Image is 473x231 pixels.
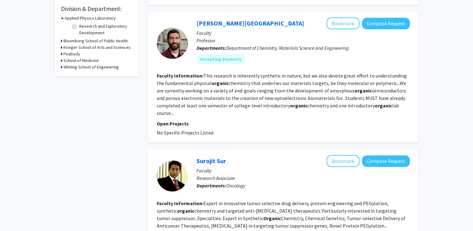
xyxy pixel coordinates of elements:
p: Open Projects [157,120,410,127]
span: No Specific Projects Listed [157,130,213,136]
mat-chip: Accepting Students [197,54,245,64]
b: Departments: [197,182,226,189]
p: Research Associate [197,174,410,182]
button: Add Surojit Sur to Bookmarks [327,155,359,167]
fg-read-more: This research is inherently synthetic in nature, but we also devote great effort to understanding... [157,73,407,116]
p: Faculty [197,29,410,37]
span: Oncology [226,182,245,189]
h3: Applied Physics Laboratory [65,15,116,21]
b: Departments: [197,45,226,51]
a: Surojit Sur [197,157,226,165]
b: organic [375,102,392,109]
span: Department of Chemistry, Materials Science and Engineering [226,45,349,51]
b: organic [290,102,308,109]
p: Faculty [197,167,410,174]
b: organic [211,80,229,86]
h3: Whiting School of Engineering [63,64,119,70]
b: organic [355,87,372,94]
b: Faculty Information: [157,73,203,79]
h3: School of Medicine [63,57,99,64]
iframe: Chat [5,203,26,226]
button: Add J. D. Tovar to Bookmarks [327,17,359,29]
button: Compose Request to J. D. Tovar [362,18,410,29]
b: organic [177,208,194,214]
fg-read-more: Expert in innovative tumor selective drug delivery, protein engineering and PEGylation, synthetic... [157,200,406,229]
h2: Division & Department: [61,5,132,12]
h3: Bloomberg School of Public Health [63,38,128,44]
b: Organic [263,215,281,221]
h3: Peabody [63,51,80,57]
b: Faculty Information: [157,200,203,206]
a: [PERSON_NAME][GEOGRAPHIC_DATA] [197,19,304,27]
h3: Krieger School of Arts and Sciences [63,44,131,51]
p: Professor [197,37,410,44]
button: Compose Request to Surojit Sur [362,155,410,167]
label: Research and Exploratory Development [79,23,131,36]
